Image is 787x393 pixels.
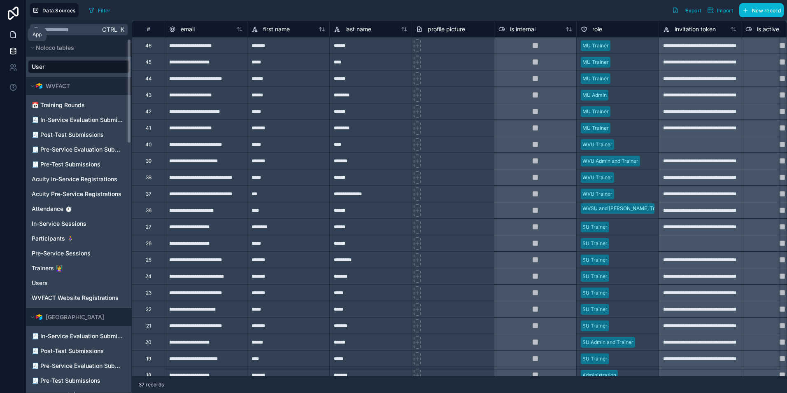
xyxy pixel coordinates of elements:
[139,381,164,388] span: 37 records
[146,224,151,230] div: 27
[101,24,118,35] span: Ctrl
[145,75,152,82] div: 44
[181,25,195,33] span: email
[146,174,151,181] div: 38
[146,191,151,197] div: 37
[582,355,608,363] div: SU Trainer
[582,372,616,379] div: Administration
[582,256,608,264] div: SU Trainer
[582,157,638,165] div: WVU Admin and Trainer
[669,3,704,17] button: Export
[138,26,158,32] div: #
[119,27,125,33] span: K
[145,59,151,65] div: 45
[592,25,602,33] span: role
[98,7,111,14] span: Filter
[146,240,151,247] div: 26
[145,92,151,98] div: 43
[582,273,608,280] div: SU Trainer
[704,3,736,17] button: Import
[42,7,76,14] span: Data Sources
[146,372,151,379] div: 18
[582,223,608,231] div: SU Trainer
[146,290,151,296] div: 23
[739,3,784,17] button: New record
[345,25,371,33] span: last name
[145,339,151,346] div: 20
[717,7,733,14] span: Import
[263,25,290,33] span: first name
[146,323,151,329] div: 21
[582,174,612,181] div: WVU Trainer
[146,356,151,362] div: 19
[582,205,667,212] div: WVSU and [PERSON_NAME] Trainer
[582,190,612,198] div: WVU Trainer
[582,289,608,297] div: SU Trainer
[146,158,151,164] div: 39
[582,108,609,115] div: MU Trainer
[582,58,609,66] div: MU Trainer
[675,25,716,33] span: invitation token
[428,25,465,33] span: profile picture
[145,141,152,148] div: 40
[145,108,151,115] div: 42
[30,3,79,17] button: Data Sources
[85,4,114,16] button: Filter
[510,25,536,33] span: is internal
[582,42,609,49] div: MU Trainer
[752,7,781,14] span: New record
[582,306,608,313] div: SU Trainer
[146,125,151,131] div: 41
[582,91,607,99] div: MU Admin
[146,207,151,214] div: 36
[145,273,151,280] div: 24
[146,257,151,263] div: 25
[582,124,609,132] div: MU Trainer
[33,31,42,38] div: App
[582,75,609,82] div: MU Trainer
[685,7,701,14] span: Export
[582,322,608,330] div: SU Trainer
[582,141,612,148] div: WVU Trainer
[582,240,608,247] div: SU Trainer
[736,3,784,17] a: New record
[582,339,633,346] div: SU Admin and Trainer
[757,25,779,33] span: is active
[145,42,151,49] div: 46
[146,306,151,313] div: 22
